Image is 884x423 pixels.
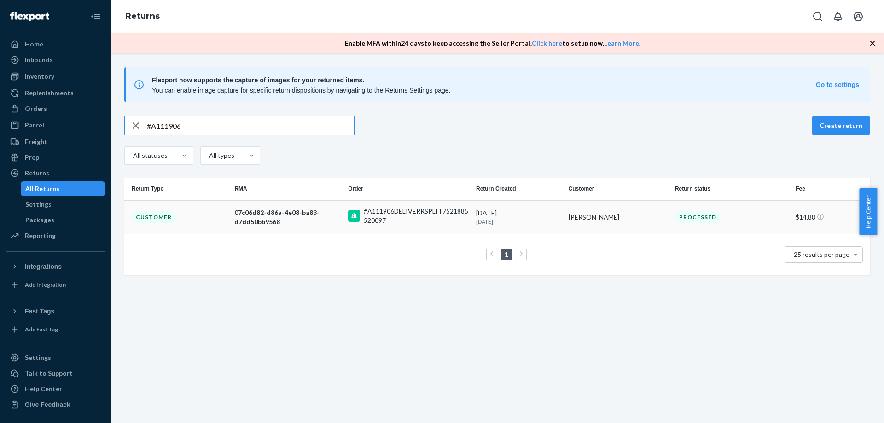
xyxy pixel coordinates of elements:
button: Fast Tags [6,304,105,319]
a: Settings [21,197,105,212]
th: RMA [231,178,344,200]
th: Order [344,178,472,200]
div: Reporting [25,231,56,240]
th: Fee [792,178,870,200]
th: Return Type [124,178,231,200]
div: Parcel [25,121,44,130]
button: Give Feedback [6,397,105,412]
div: Inbounds [25,55,53,64]
button: Open account menu [849,7,867,26]
th: Customer [565,178,671,200]
a: Help Center [6,382,105,396]
a: Returns [125,11,160,21]
a: Packages [21,213,105,227]
a: Home [6,37,105,52]
div: Orders [25,104,47,113]
div: #A111906DELIVERRSPLIT7521885520097 [364,207,469,225]
a: Add Fast Tag [6,322,105,337]
div: Inventory [25,72,54,81]
p: [DATE] [476,218,561,226]
img: Flexport logo [10,12,49,21]
a: Add Integration [6,278,105,292]
span: 25 results per page [794,250,849,258]
button: Integrations [6,259,105,274]
td: $14.88 [792,200,870,234]
div: All Returns [25,184,59,193]
a: Parcel [6,118,105,133]
div: [PERSON_NAME] [569,213,668,222]
a: Inbounds [6,52,105,67]
button: Go to settings [816,80,859,89]
a: Page 1 is your current page [503,250,510,258]
span: Flexport now supports the capture of images for your returned items. [152,75,816,86]
div: Processed [675,211,721,223]
a: All Returns [21,181,105,196]
a: Settings [6,350,105,365]
a: Replenishments [6,86,105,100]
th: Return status [671,178,792,200]
a: Freight [6,134,105,149]
div: All statuses [133,151,166,160]
input: Search returns by rma, id, tracking number [147,116,354,135]
div: All types [209,151,233,160]
div: Settings [25,200,52,209]
span: You can enable image capture for specific return dispositions by navigating to the Returns Settin... [152,87,451,94]
div: Replenishments [25,88,74,98]
div: Talk to Support [25,369,73,378]
button: Create return [812,116,870,135]
div: Freight [25,137,47,146]
div: Fast Tags [25,307,54,316]
div: Home [25,40,43,49]
div: Customer [132,211,176,223]
th: Return Created [472,178,565,200]
ol: breadcrumbs [118,3,167,30]
div: Add Fast Tag [25,325,58,333]
button: Open Search Box [808,7,827,26]
div: Give Feedback [25,400,70,409]
a: Prep [6,150,105,165]
div: Settings [25,353,51,362]
div: Returns [25,168,49,178]
button: Close Navigation [87,7,105,26]
a: Click here [532,39,562,47]
div: Help Center [25,384,62,394]
a: Talk to Support [6,366,105,381]
button: Open notifications [829,7,847,26]
p: Enable MFA within 24 days to keep accessing the Seller Portal. to setup now. . [345,39,640,48]
div: Add Integration [25,281,66,289]
div: 07c06d82-d86a-4e08-ba83-d7dd50bb9568 [234,208,341,226]
div: Prep [25,153,39,162]
a: Inventory [6,69,105,84]
a: Reporting [6,228,105,243]
button: Help Center [859,188,877,235]
a: Returns [6,166,105,180]
a: Learn More [604,39,639,47]
div: Packages [25,215,54,225]
div: [DATE] [476,209,561,226]
a: Orders [6,101,105,116]
div: Integrations [25,262,62,271]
